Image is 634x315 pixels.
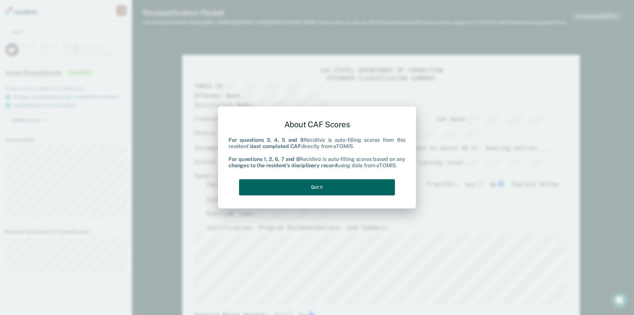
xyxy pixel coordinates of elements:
[229,137,405,169] div: Recidiviz is auto-filling scores from this resident's directly from eTOMIS. Recidiviz is auto-fil...
[252,143,301,150] b: last completed CAF
[229,156,299,162] b: For questions 1, 2, 6, 7 and 8
[239,179,395,195] button: Got it
[229,114,405,135] div: About CAF Scores
[229,137,304,143] b: For questions 3, 4, 5 and 9
[229,162,337,169] b: changes to the resident's disciplinary record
